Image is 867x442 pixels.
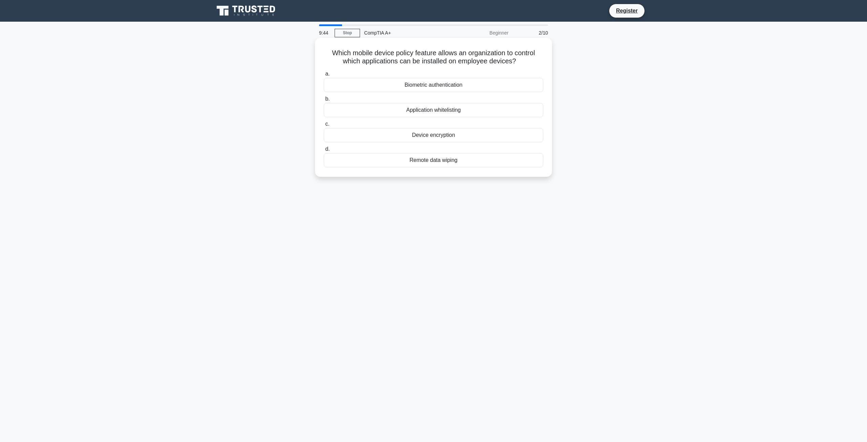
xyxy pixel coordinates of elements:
div: Biometric authentication [324,78,543,92]
div: 2/10 [512,26,552,40]
span: a. [325,71,330,77]
div: Remote data wiping [324,153,543,167]
div: CompTIA A+ [360,26,453,40]
h5: Which mobile device policy feature allows an organization to control which applications can be in... [323,49,544,66]
a: Stop [335,29,360,37]
div: Application whitelisting [324,103,543,117]
span: d. [325,146,330,152]
span: c. [325,121,329,127]
span: b. [325,96,330,102]
div: Device encryption [324,128,543,142]
div: Beginner [453,26,512,40]
a: Register [612,6,642,15]
div: 9:44 [315,26,335,40]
